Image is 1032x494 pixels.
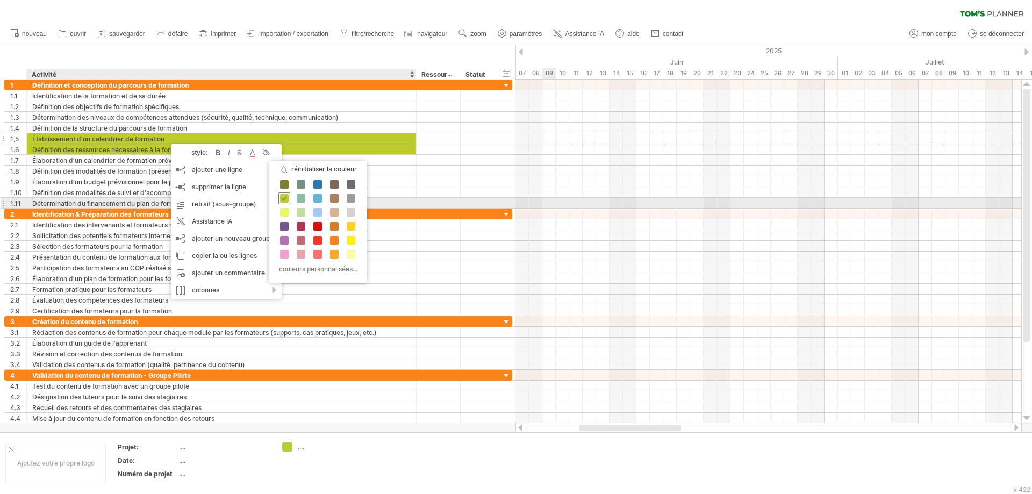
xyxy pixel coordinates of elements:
[32,199,190,207] font: Détermination du financement du plan de formation
[32,382,189,390] font: Test du contenu de formation avec un groupe pilote
[827,69,835,77] font: 30
[192,269,265,277] font: ajouter un commentaire
[22,30,47,38] font: nouveau
[851,68,865,79] div: Mercredi 2 juillet 2025
[814,69,822,77] font: 29
[10,393,20,401] font: 4.2
[565,30,604,38] font: Assistance IA
[550,27,607,41] a: Assistance IA
[32,393,187,401] font: Désignation des tuteurs pour le suivi des stagiaires
[977,69,982,77] font: 11
[192,217,232,225] font: Assistance IA
[10,135,19,143] font: 1,5
[986,68,999,79] div: Samedi 12 juillet 2025
[720,69,728,77] font: 22
[945,68,959,79] div: Mercredi 9 juillet 2025
[10,414,20,423] font: 4.4
[32,70,56,78] font: Activité
[192,183,246,191] font: supprimer la ligne
[32,232,205,240] font: Sollicitation des potentiels formateurs internes ou GRETA
[196,27,239,41] a: imprimer
[613,69,620,77] font: 14
[10,210,15,218] font: 2
[192,166,242,174] font: ajouter une ligne
[10,253,20,261] font: 2.4
[32,285,152,293] font: Formation pratique pour les formateurs
[32,296,168,304] font: Évaluation des compétences des formateurs
[787,69,794,77] font: 27
[10,285,19,293] font: 2.7
[667,69,673,77] font: 18
[569,68,583,79] div: Mercredi 11 juin 2025
[648,27,687,41] a: contact
[907,27,960,41] a: mon compte
[865,68,878,79] div: Jeudi 3 juillet 2025
[895,69,902,77] font: 05
[32,318,138,326] font: Création du contenu de formation
[32,339,147,347] font: Élaboration d'un guide de l'apprenant
[32,253,196,261] font: Présentation du contenu de formation aux formateurs
[932,68,945,79] div: Mardi 8 juillet 2025
[179,443,185,451] font: ....
[32,361,245,369] font: Validation des contenus de formation (qualité, pertinence du contenu)
[32,103,179,111] font: Définition des objectifs de formation spécifiques
[798,68,811,79] div: Samedi 28 juin 2025
[154,27,191,41] a: défaire
[32,167,297,175] font: Définition des modalités de formation (présentiel DPE, présentiel GRETA, pratique, etc.)
[70,30,86,38] font: ouvrir
[825,68,838,79] div: Lundi 30 juin 2025
[10,199,21,207] font: 1.11
[32,414,214,423] font: Mise à jour du contenu de formation en fonction des retours
[32,156,195,164] font: Élaboration d'un calendrier de formation prévisionnel
[403,27,450,41] a: navigateur
[168,30,188,38] font: défaire
[980,30,1024,38] font: se déconnecter
[761,69,768,77] font: 25
[881,69,889,77] font: 04
[921,30,957,38] font: mon compte
[10,124,19,132] font: 1.4
[10,232,19,240] font: 2.2
[32,124,187,132] font: Définition de la structure du parcours de formation
[586,69,593,77] font: 12
[32,404,202,412] font: Recueil des retours et des commentaires des stagiaires
[17,459,95,467] font: Ajoutez votre propre logo
[211,30,236,38] font: imprimer
[10,81,13,89] font: 1
[757,68,771,79] div: Mercredi 25 juin 2025
[560,69,566,77] font: 10
[10,146,19,154] font: 1.6
[766,47,782,55] font: 2025
[8,27,50,41] a: nouveau
[10,296,20,304] font: 2.8
[456,27,489,41] a: zoom
[10,92,18,100] font: 1.1
[495,27,546,41] a: paramètres
[10,178,19,186] font: 1.9
[654,69,660,77] font: 17
[192,200,256,208] font: retrait (sous-groupe)
[529,68,542,79] div: Dimanche 8 juin 2025
[842,69,848,77] font: 01
[32,307,172,315] font: Certification des formateurs pour la formation
[279,265,357,273] font: couleurs personnalisées...
[704,68,717,79] div: Samedi 21 juin 2025
[32,189,246,197] font: Définition des modalités de suivi et d'accompagnement des stagiaires
[677,68,690,79] div: Jeudi 19 juin 2025
[693,69,701,77] font: 20
[1013,485,1030,493] font: v 422
[32,221,206,229] font: Identification des intervenants et formateurs nécessaires
[291,165,357,173] font: réinitialiser la couleur
[32,146,191,154] font: Définition des ressources nécessaires à la formation
[10,307,20,315] font: 2.9
[515,68,529,79] div: Samedi 7 juin 2025
[949,69,956,77] font: 09
[784,68,798,79] div: Vendredi 27 juin 2025
[999,68,1013,79] div: Dimanche 13 juillet 2025
[972,68,986,79] div: Vendredi 11 juillet 2025
[855,69,862,77] font: 02
[519,69,526,77] font: 07
[32,328,377,337] font: Rédaction des contenus de formation pour chaque module par les formateurs (supports, cas pratique...
[990,69,996,77] font: 12
[1016,69,1023,77] font: 14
